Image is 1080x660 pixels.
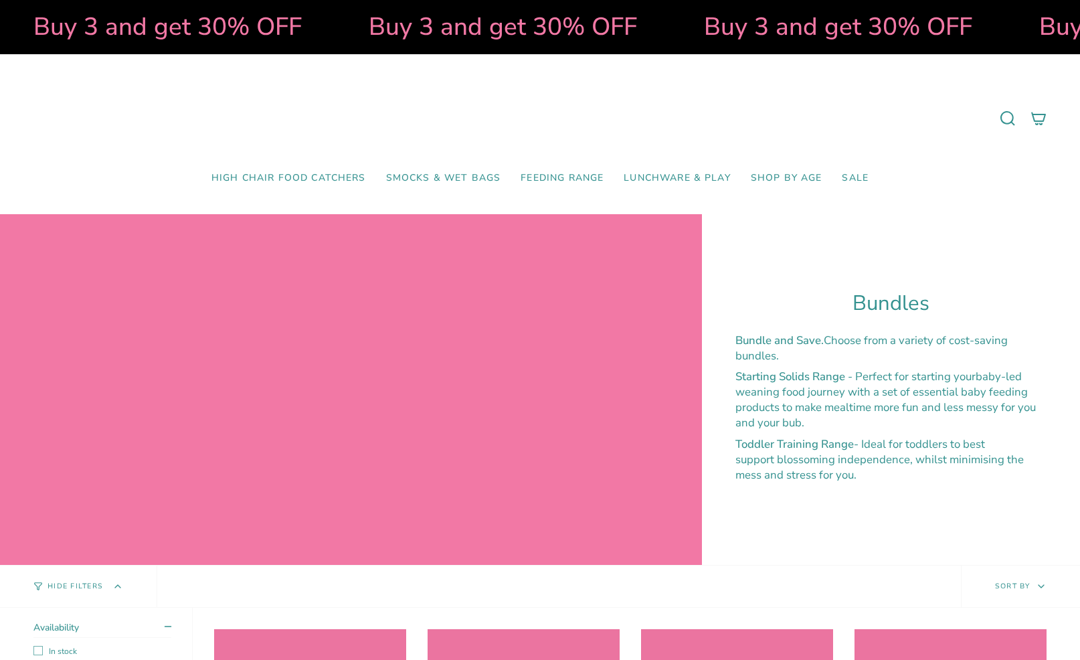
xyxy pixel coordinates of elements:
a: Smocks & Wet Bags [376,163,511,194]
p: Choose from a variety of cost-saving bundles. [735,333,1047,363]
a: High Chair Food Catchers [201,163,376,194]
a: Mumma’s Little Helpers [425,74,656,163]
span: Shop by Age [751,173,822,184]
a: SALE [832,163,879,194]
p: - Perfect for starting your [735,369,1047,430]
strong: Buy 3 and get 30% OFF [363,10,632,44]
span: Sort by [995,581,1030,591]
p: - Ideal for toddlers to best support blossoming independence, whilst minimising the mess and stre... [735,436,1047,483]
button: Sort by [961,566,1080,607]
a: Lunchware & Play [614,163,740,194]
strong: Bundle and Save. [735,333,824,348]
span: Lunchware & Play [624,173,730,184]
span: High Chair Food Catchers [211,173,366,184]
span: Availability [33,621,79,634]
a: Feeding Range [511,163,614,194]
strong: Toddler Training Range [735,436,854,452]
strong: Starting Solids Range [735,369,845,384]
a: Shop by Age [741,163,832,194]
span: SALE [842,173,869,184]
span: Hide Filters [48,583,103,590]
label: In stock [33,646,171,657]
strong: Buy 3 and get 30% OFF [699,10,967,44]
summary: Availability [33,621,171,638]
span: baby-led weaning food journey with a set of essential baby feeding products to make mealtime more... [735,369,1036,430]
span: Feeding Range [521,173,604,184]
h1: Bundles [735,291,1047,316]
strong: Buy 3 and get 30% OFF [28,10,296,44]
span: Smocks & Wet Bags [386,173,501,184]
